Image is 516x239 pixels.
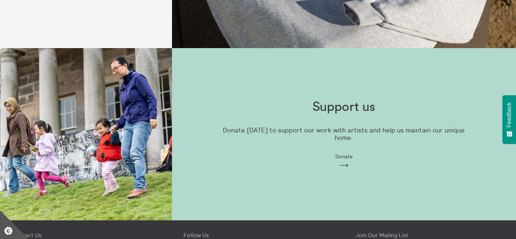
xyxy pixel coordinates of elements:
h4: Join Our Mailing List [355,232,505,238]
span: Feedback [506,102,512,127]
h4: Follow Us [183,232,333,238]
p: Donate [DATE] to support our work with artists and help us maintain our unique home. [218,127,470,141]
span: Donate [335,154,353,159]
h4: Contact Us [11,232,161,238]
button: Feedback - Show survey [502,95,516,144]
h1: Support us [312,100,375,114]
